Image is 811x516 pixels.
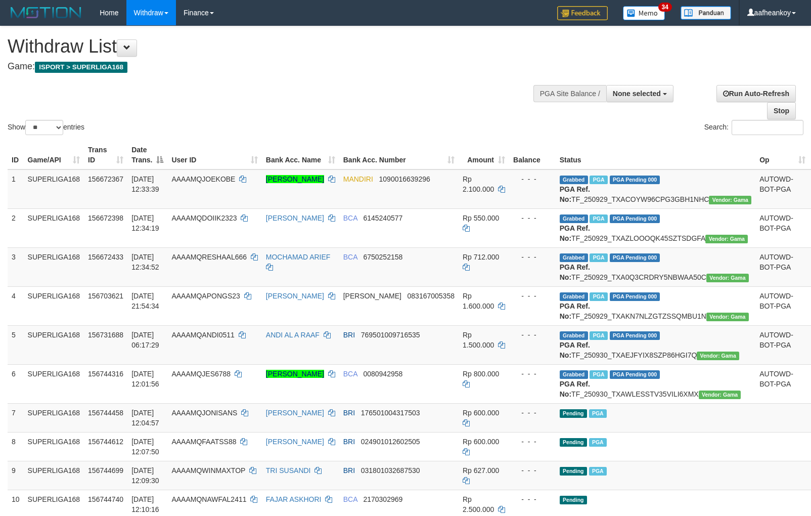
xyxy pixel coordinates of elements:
span: AAAAMQAPONGS23 [171,292,240,300]
td: 7 [8,403,24,432]
b: PGA Ref. No: [560,263,590,281]
a: [PERSON_NAME] [266,214,324,222]
span: Vendor URL: https://trx31.1velocity.biz [706,274,749,282]
td: 1 [8,169,24,209]
span: AAAAMQNAWFAL2411 [171,495,246,503]
input: Search: [732,120,803,135]
div: PGA Site Balance / [533,85,606,102]
span: Pending [560,438,587,447]
span: Copy 6750252158 to clipboard [363,253,402,261]
th: Date Trans.: activate to sort column descending [127,141,167,169]
b: PGA Ref. No: [560,302,590,320]
th: Bank Acc. Number: activate to sort column ascending [339,141,459,169]
td: 5 [8,325,24,364]
td: SUPERLIGA168 [24,247,84,286]
th: Amount: activate to sort column ascending [459,141,509,169]
th: Trans ID: activate to sort column ascending [84,141,127,169]
div: - - - [513,213,552,223]
span: PGA Pending [610,370,660,379]
span: BCA [343,214,357,222]
span: BCA [343,370,357,378]
span: Copy 176501004317503 to clipboard [361,409,420,417]
span: PGA Pending [610,214,660,223]
span: PGA Pending [610,253,660,262]
span: AAAAMQWINMAXTOP [171,466,245,475]
span: [DATE] 12:01:56 [131,370,159,388]
span: AAAAMQJONISANS [171,409,237,417]
div: - - - [513,174,552,184]
span: Marked by aafchhiseyha [590,292,607,301]
span: 156744740 [88,495,123,503]
a: MOCHAMAD ARIEF [266,253,331,261]
a: [PERSON_NAME] [266,175,324,183]
label: Show entries [8,120,84,135]
div: - - - [513,330,552,340]
span: [DATE] 12:34:19 [131,214,159,232]
td: SUPERLIGA168 [24,403,84,432]
div: - - - [513,408,552,418]
button: None selected [606,85,673,102]
th: Game/API: activate to sort column ascending [24,141,84,169]
span: 156672367 [88,175,123,183]
span: Copy 769501009716535 to clipboard [361,331,420,339]
td: TF_250929_TXAKN7NLZGTZSSQMBU1N [556,286,755,325]
span: 156744612 [88,438,123,446]
span: PGA Pending [610,331,660,340]
td: TF_250930_TXAWLESSTV35VILI6XMX [556,364,755,403]
a: Run Auto-Refresh [716,85,796,102]
span: BRI [343,438,355,446]
span: Rp 1.500.000 [463,331,494,349]
td: 8 [8,432,24,461]
b: PGA Ref. No: [560,341,590,359]
span: Grabbed [560,370,588,379]
span: [DATE] 12:33:39 [131,175,159,193]
span: Vendor URL: https://trx31.1velocity.biz [699,391,741,399]
td: AUTOWD-BOT-PGA [755,169,809,209]
span: BRI [343,466,355,475]
span: Marked by aafromsomean [590,331,607,340]
span: Copy 0080942958 to clipboard [363,370,402,378]
span: Marked by aafsoycanthlai [590,370,607,379]
span: AAAAMQRESHAAL666 [171,253,247,261]
span: Rp 550.000 [463,214,499,222]
img: panduan.png [681,6,731,20]
span: Marked by aafheankoy [589,409,607,418]
span: 156672398 [88,214,123,222]
td: SUPERLIGA168 [24,461,84,490]
td: AUTOWD-BOT-PGA [755,247,809,286]
span: Copy 031801032687530 to clipboard [361,466,420,475]
td: SUPERLIGA168 [24,325,84,364]
h4: Game: [8,62,530,72]
a: [PERSON_NAME] [266,438,324,446]
span: 34 [658,3,672,12]
b: PGA Ref. No: [560,185,590,203]
td: AUTOWD-BOT-PGA [755,364,809,403]
div: - - - [513,291,552,301]
span: Rp 600.000 [463,409,499,417]
span: PGA Pending [610,292,660,301]
td: SUPERLIGA168 [24,432,84,461]
a: [PERSON_NAME] [266,370,324,378]
span: Rp 2.500.000 [463,495,494,513]
span: Vendor URL: https://trx31.1velocity.biz [706,313,749,321]
td: SUPERLIGA168 [24,208,84,247]
span: [DATE] 12:10:16 [131,495,159,513]
span: Rp 800.000 [463,370,499,378]
span: BCA [343,253,357,261]
span: 156731688 [88,331,123,339]
span: Copy 024901012602505 to clipboard [361,438,420,446]
h1: Withdraw List [8,36,530,57]
span: [DATE] 12:09:30 [131,466,159,485]
img: Button%20Memo.svg [623,6,665,20]
span: Grabbed [560,176,588,184]
span: Grabbed [560,292,588,301]
td: 9 [8,461,24,490]
select: Showentries [25,120,63,135]
th: Bank Acc. Name: activate to sort column ascending [262,141,339,169]
span: Marked by aafsoycanthlai [590,253,607,262]
span: Copy 083167005358 to clipboard [408,292,455,300]
span: Vendor URL: https://trx31.1velocity.biz [709,196,751,204]
span: BCA [343,495,357,503]
td: 6 [8,364,24,403]
span: Marked by aafheankoy [589,438,607,447]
